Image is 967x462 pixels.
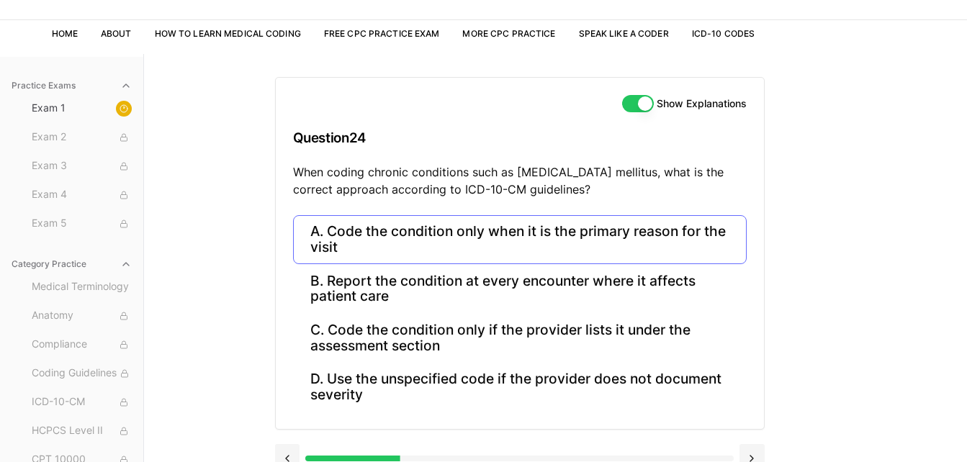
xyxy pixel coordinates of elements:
[293,117,747,159] h3: Question 24
[26,212,138,235] button: Exam 5
[32,279,132,295] span: Medical Terminology
[26,333,138,356] button: Compliance
[52,28,78,39] a: Home
[26,276,138,299] button: Medical Terminology
[324,28,440,39] a: Free CPC Practice Exam
[579,28,669,39] a: Speak Like a Coder
[32,187,132,203] span: Exam 4
[26,420,138,443] button: HCPCS Level II
[6,74,138,97] button: Practice Exams
[26,155,138,178] button: Exam 3
[462,28,555,39] a: More CPC Practice
[26,184,138,207] button: Exam 4
[26,126,138,149] button: Exam 2
[32,337,132,353] span: Compliance
[26,97,138,120] button: Exam 1
[155,28,301,39] a: How to Learn Medical Coding
[293,163,747,198] p: When coding chronic conditions such as [MEDICAL_DATA] mellitus, what is the correct approach acco...
[32,308,132,324] span: Anatomy
[32,130,132,145] span: Exam 2
[293,215,747,264] button: A. Code the condition only when it is the primary reason for the visit
[657,99,747,109] label: Show Explanations
[32,423,132,439] span: HCPCS Level II
[32,366,132,381] span: Coding Guidelines
[32,101,132,117] span: Exam 1
[32,216,132,232] span: Exam 5
[26,391,138,414] button: ICD-10-CM
[26,362,138,385] button: Coding Guidelines
[293,363,747,412] button: D. Use the unspecified code if the provider does not document severity
[26,304,138,327] button: Anatomy
[32,158,132,174] span: Exam 3
[101,28,132,39] a: About
[293,313,747,362] button: C. Code the condition only if the provider lists it under the assessment section
[293,264,747,313] button: B. Report the condition at every encounter where it affects patient care
[32,394,132,410] span: ICD-10-CM
[6,253,138,276] button: Category Practice
[692,28,755,39] a: ICD-10 Codes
